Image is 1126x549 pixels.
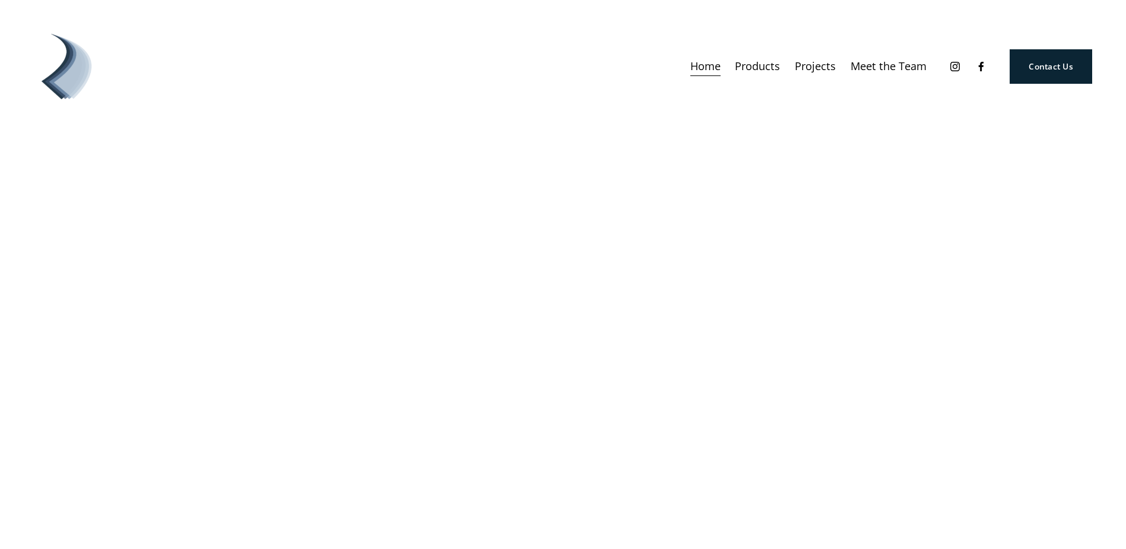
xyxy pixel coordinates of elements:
span: Products [735,56,780,76]
a: folder dropdown [735,56,780,78]
a: Facebook [975,61,987,72]
a: Contact Us [1010,49,1092,83]
a: Projects [795,56,836,78]
img: Debonair | Curtains, Blinds, Shutters &amp; Awnings [34,34,99,99]
a: Instagram [949,61,961,72]
a: Home [690,56,721,78]
a: Meet the Team [851,56,927,78]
